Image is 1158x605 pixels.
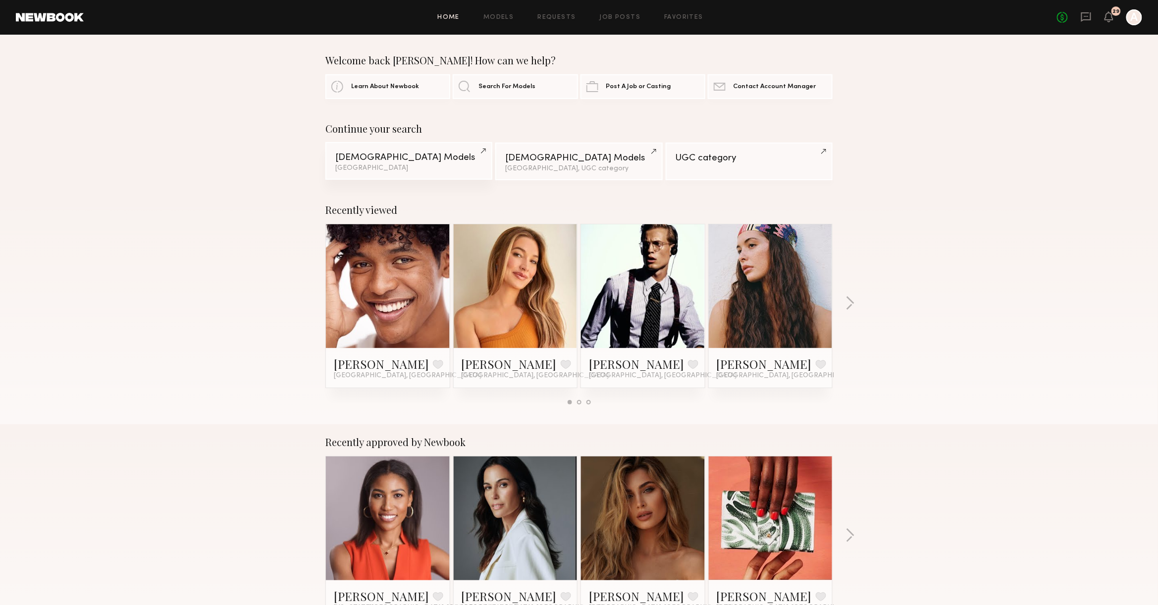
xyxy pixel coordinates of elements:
div: UGC category [676,153,823,163]
div: [DEMOGRAPHIC_DATA] Models [335,153,482,162]
div: Continue your search [325,123,833,135]
span: Search For Models [478,84,535,90]
a: [PERSON_NAME] [717,356,812,372]
a: Favorites [664,14,703,21]
a: Post A Job or Casting [580,74,705,99]
a: Home [438,14,460,21]
a: Models [483,14,514,21]
a: [PERSON_NAME] [717,588,812,604]
a: [PERSON_NAME] [334,588,429,604]
a: Search For Models [453,74,578,99]
span: [GEOGRAPHIC_DATA], [GEOGRAPHIC_DATA] [462,372,609,380]
div: Recently approved by Newbook [325,436,833,448]
span: Contact Account Manager [734,84,816,90]
span: [GEOGRAPHIC_DATA], [GEOGRAPHIC_DATA] [717,372,864,380]
a: Requests [538,14,576,21]
a: [DEMOGRAPHIC_DATA] Models[GEOGRAPHIC_DATA], UGC category [495,143,662,180]
span: Post A Job or Casting [606,84,671,90]
div: Welcome back [PERSON_NAME]! How can we help? [325,54,833,66]
div: Recently viewed [325,204,833,216]
a: [DEMOGRAPHIC_DATA] Models[GEOGRAPHIC_DATA] [325,142,492,180]
div: 29 [1113,9,1120,14]
a: UGC category [666,143,833,180]
a: [PERSON_NAME] [589,588,684,604]
a: Learn About Newbook [325,74,450,99]
div: [DEMOGRAPHIC_DATA] Models [505,153,652,163]
span: [GEOGRAPHIC_DATA], [GEOGRAPHIC_DATA] [334,372,481,380]
span: [GEOGRAPHIC_DATA], [GEOGRAPHIC_DATA] [589,372,737,380]
span: Learn About Newbook [351,84,419,90]
div: [GEOGRAPHIC_DATA] [335,165,482,172]
a: [PERSON_NAME] [462,588,557,604]
a: [PERSON_NAME] [334,356,429,372]
a: Job Posts [600,14,641,21]
a: [PERSON_NAME] [589,356,684,372]
div: [GEOGRAPHIC_DATA], UGC category [505,165,652,172]
a: [PERSON_NAME] [462,356,557,372]
a: Contact Account Manager [708,74,833,99]
a: A [1126,9,1142,25]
